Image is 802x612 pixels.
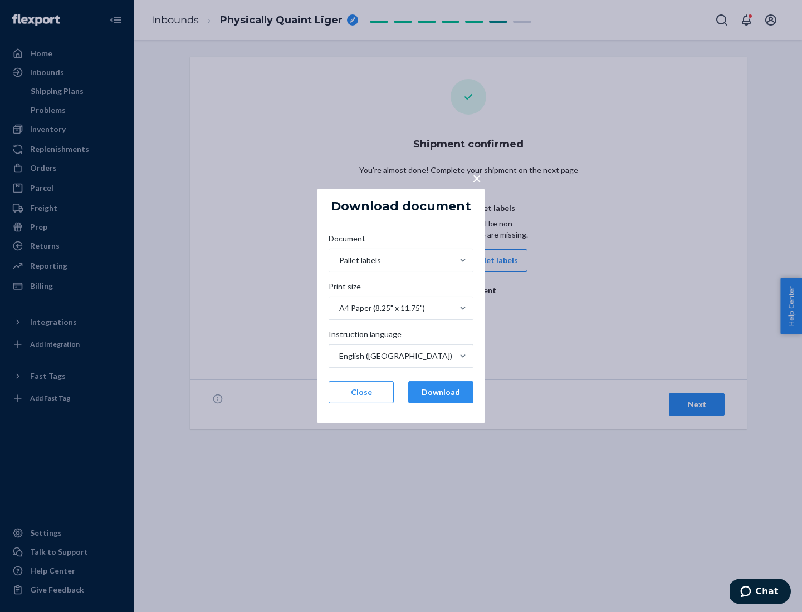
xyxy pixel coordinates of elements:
iframe: Opens a widget where you can chat to one of our agents [730,579,791,606]
div: Pallet labels [339,255,381,266]
span: Print size [329,281,361,297]
input: Print sizeA4 Paper (8.25" x 11.75") [338,303,339,314]
button: Close [329,381,394,403]
div: English ([GEOGRAPHIC_DATA]) [339,351,452,362]
button: Download [408,381,473,403]
span: Document [329,233,365,249]
span: Instruction language [329,329,402,344]
input: DocumentPallet labels [338,255,339,266]
input: Instruction languageEnglish ([GEOGRAPHIC_DATA]) [338,351,339,362]
div: A4 Paper (8.25" x 11.75") [339,303,425,314]
span: × [472,169,481,187]
h5: Download document [331,200,471,213]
